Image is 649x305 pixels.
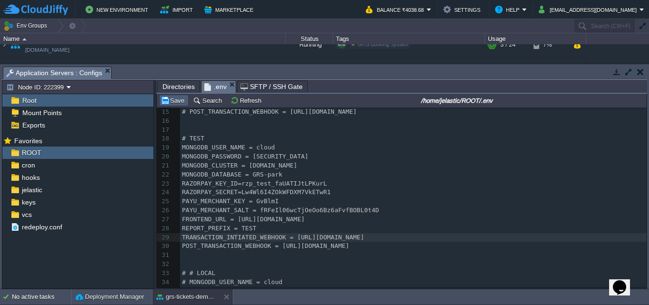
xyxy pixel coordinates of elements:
button: Balance ₹4038.68 [366,4,427,15]
button: Help [495,4,522,15]
span: RAZORPAY_SECRET=Lw4Wl6I4ZOkWFDXM7VkETwR1 [182,188,331,196]
span: MONGODB_PASSWORD = [SECURITY_DATA] [182,153,308,160]
a: GRS Booking : Frontend [25,62,92,71]
span: # MONGODB_PASSWORD = [SECURITY_DATA] [182,287,316,295]
div: 16 [157,117,172,126]
span: MONGODB_CLUSTER = [DOMAIN_NAME] [182,162,297,169]
a: ROOT [20,148,43,157]
span: Application Servers : Configs [6,67,102,79]
button: Node ID: 222399 [6,83,67,91]
div: 3 / 24 [500,32,515,58]
a: keys [20,198,37,207]
div: 17 [157,126,172,135]
div: 30 [157,242,172,251]
span: RAZORPAY_KEY_ID=rzp_test_faUATIJtLPKurL [182,180,327,187]
span: Favorites [12,137,44,145]
div: No active tasks [12,289,71,305]
span: REPORT_PREFIX = TEST [182,225,257,232]
img: AMDAwAAAACH5BAEAAAAALAAAAAABAAEAAAICRAEAOw== [0,32,8,58]
li: /home/jelastic/ROOT/.env [201,80,236,92]
div: 18 [157,134,172,143]
a: Mount Points [20,108,63,117]
span: # POST_TRANSACTION_WEBHOOK = [URL][DOMAIN_NAME] [182,108,357,115]
span: FRONTEND_URL = [URL][DOMAIN_NAME] [182,216,305,223]
div: 31 [157,251,172,260]
a: [DOMAIN_NAME] [25,45,69,55]
a: vcs [20,210,33,219]
div: 7% [534,32,564,58]
div: 23 [157,179,172,188]
span: GRS Booking System [358,41,408,47]
img: AMDAwAAAACH5BAEAAAAALAAAAAABAAEAAAICRAEAOw== [9,32,22,58]
a: cron [20,161,37,169]
div: 20 [157,152,172,161]
div: 33 [157,269,172,278]
span: TRANSACTION_INTIATED_WEBHOOK = [URL][DOMAIN_NAME] [182,234,364,241]
a: hooks [20,173,41,182]
img: AMDAwAAAACH5BAEAAAAALAAAAAABAAEAAAICRAEAOw== [22,38,27,40]
div: 27 [157,215,172,224]
button: New Environment [86,4,151,15]
span: .env [204,81,227,93]
button: Settings [443,4,483,15]
button: Marketplace [204,4,256,15]
div: 16% [534,58,564,84]
div: 15 [157,108,172,117]
button: Save [161,96,187,105]
img: AMDAwAAAACH5BAEAAAAALAAAAAABAAEAAAICRAEAOw== [9,58,22,84]
a: jelastic [20,186,44,194]
a: redeploy.conf [20,223,64,231]
button: Env Groups [3,19,50,32]
div: Running [286,58,333,84]
span: # # LOCAL [182,269,215,276]
div: 19 [157,143,172,152]
div: 32 [157,260,172,269]
a: Root [20,96,38,105]
span: MONGODB_DATABASE = GRS-park [182,171,282,178]
button: grs-tickets-demo-backend [156,292,216,302]
div: 24 [157,188,172,197]
div: 29 [157,233,172,242]
span: Directories [162,81,195,92]
button: Search [193,96,225,105]
a: Favorites [12,137,44,145]
iframe: chat widget [609,267,639,295]
div: 21 [157,161,172,170]
div: 28 [157,224,172,233]
button: Deployment Manager [76,292,144,302]
div: Tags [334,33,485,44]
div: Status [286,33,333,44]
img: CloudJiffy [3,4,68,16]
div: 1 / 16 [500,58,515,84]
div: 25 [157,197,172,206]
div: Running [286,32,333,58]
span: MONGODB_USER_NAME = cloud [182,144,275,151]
button: [EMAIL_ADDRESS][DOMAIN_NAME] [539,4,639,15]
span: PAYU_MERCHANT_SALT = fRFeIl06wcTjOeOo6Bz6aFvfBOBL0t4D [182,207,379,214]
span: PAYU_MERCHANT_KEY = GvBlmI [182,197,279,205]
span: SFTP / SSH Gate [240,81,303,92]
div: 34 [157,278,172,287]
img: AMDAwAAAACH5BAEAAAAALAAAAAABAAEAAAICRAEAOw== [0,58,8,84]
span: # MONGODB_USER_NAME = cloud [182,278,282,285]
div: Usage [486,33,586,44]
span: POST_TRANSACTION_WEBHOOK = [URL][DOMAIN_NAME] [182,242,349,249]
a: Exports [20,121,47,129]
button: Refresh [230,96,264,105]
button: Import [160,4,196,15]
div: Name [1,33,285,44]
div: 26 [157,206,172,215]
span: # TEST [182,135,204,142]
div: 35 [157,287,172,296]
div: 22 [157,170,172,179]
